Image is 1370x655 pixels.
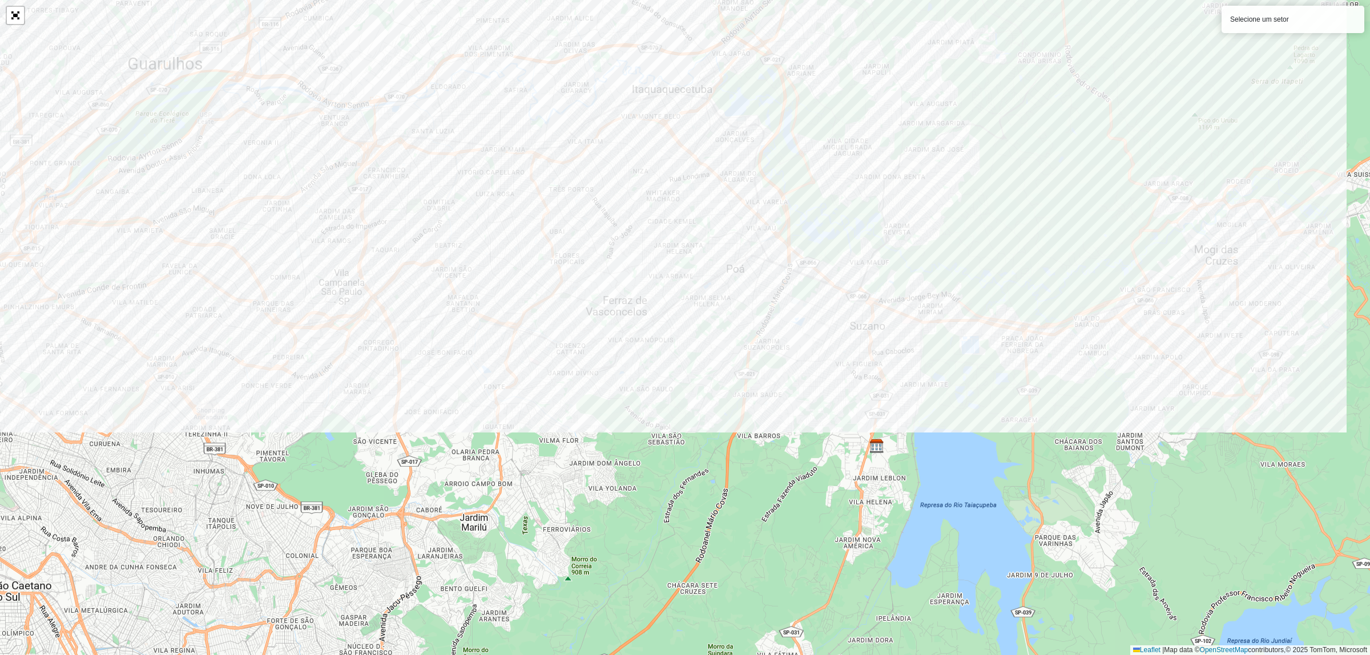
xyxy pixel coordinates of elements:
[1222,6,1364,33] div: Selecione um setor
[1200,646,1248,654] a: OpenStreetMap
[1162,646,1164,654] span: |
[1133,646,1161,654] a: Leaflet
[1130,645,1370,655] div: Map data © contributors,© 2025 TomTom, Microsoft
[7,7,24,24] a: Abrir mapa em tela cheia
